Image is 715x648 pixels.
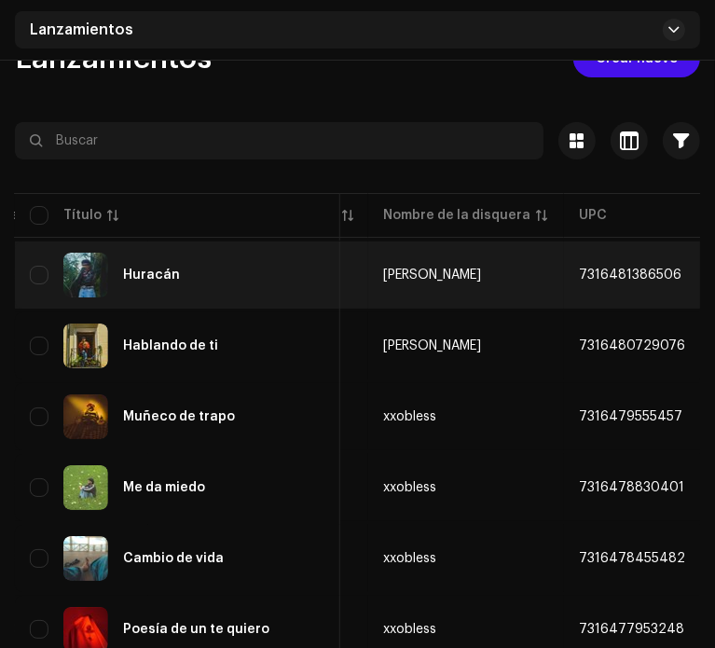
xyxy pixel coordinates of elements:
span: Lanzamientos [30,22,133,37]
img: 530d45de-a4a2-4c27-b324-dc959f6968a8 [63,394,108,439]
div: Muñeco de trapo [123,410,235,423]
div: Cambio de vida [123,552,224,565]
span: 7316477953248 [579,623,684,636]
span: 7316480729076 [579,339,685,352]
span: xxobless [383,623,436,636]
img: 8d40e7fe-5419-4ce7-a2b6-4dd8c1518573 [63,536,108,581]
div: Nombre de la disquera [383,206,530,225]
span: 7316478830401 [579,481,684,494]
img: 875d8062-d8ef-4679-811e-729021393a75 [63,465,108,510]
div: Título [63,206,102,225]
img: 5516dd77-c2a1-489f-bf64-adc1f79ac5a6 [63,253,108,297]
img: c858a107-67b8-4cc7-ab0d-b41266ba9537 [63,324,108,368]
div: Hablando de ti [123,339,218,352]
div: Me da miedo [123,481,205,494]
span: xxobless [383,481,436,494]
div: Poesía de un te quiero [123,623,269,636]
span: Adán Fiore [383,339,481,352]
span: 7316481386506 [579,269,681,282]
div: Huracán [123,269,180,282]
span: xxobless [383,552,436,565]
span: 7316479555457 [579,410,682,423]
span: 7316478455482 [579,552,685,565]
span: Adán Fiore [383,269,481,282]
input: Buscar [15,122,543,159]
span: xxobless [383,410,436,423]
